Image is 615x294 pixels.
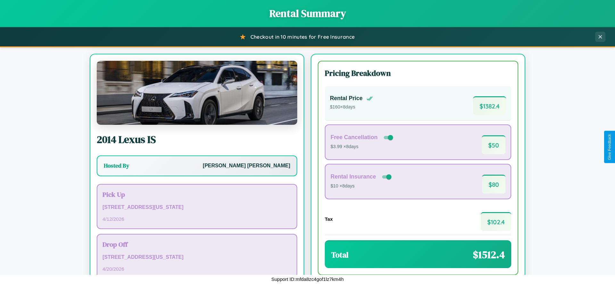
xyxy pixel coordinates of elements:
p: $3.99 × 8 days [331,143,394,151]
div: Give Feedback [607,134,612,160]
h4: Free Cancellation [331,134,378,141]
p: [STREET_ADDRESS][US_STATE] [102,253,291,262]
h3: Total [331,250,348,260]
span: $ 80 [482,175,505,194]
span: $ 1382.4 [473,96,506,115]
p: 4 / 20 / 2026 [102,265,291,273]
h3: Drop Off [102,240,291,249]
p: [PERSON_NAME] [PERSON_NAME] [203,161,290,171]
h2: 2014 Lexus IS [97,132,297,147]
h3: Pricing Breakdown [325,68,511,78]
span: $ 102.4 [481,212,511,231]
h4: Tax [325,216,333,222]
h4: Rental Insurance [331,173,376,180]
span: Checkout in 10 minutes for Free Insurance [250,34,355,40]
h3: Hosted By [104,162,129,170]
img: Lexus IS [97,61,297,125]
span: $ 1512.4 [473,248,505,262]
p: [STREET_ADDRESS][US_STATE] [102,203,291,212]
h1: Rental Summary [6,6,609,20]
p: Support ID: mfda8zc4gof1lz7km4h [271,275,344,283]
p: 4 / 12 / 2026 [102,215,291,223]
h3: Pick Up [102,190,291,199]
h4: Rental Price [330,95,363,102]
p: $ 160 × 8 days [330,103,373,111]
p: $10 × 8 days [331,182,393,190]
span: $ 50 [482,135,505,154]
